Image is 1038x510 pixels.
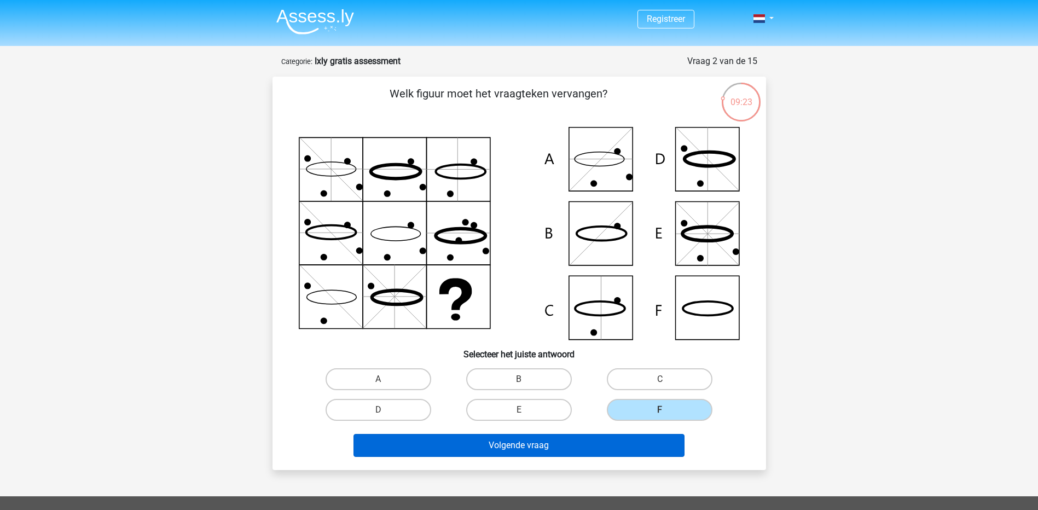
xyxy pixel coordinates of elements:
[721,82,762,109] div: 09:23
[281,57,312,66] small: Categorie:
[607,368,712,390] label: C
[290,85,708,118] p: Welk figuur moet het vraagteken vervangen?
[315,56,401,66] strong: Ixly gratis assessment
[466,368,572,390] label: B
[353,434,685,457] button: Volgende vraag
[326,399,431,421] label: D
[290,340,749,360] h6: Selecteer het juiste antwoord
[466,399,572,421] label: E
[326,368,431,390] label: A
[687,55,757,68] div: Vraag 2 van de 15
[607,399,712,421] label: F
[647,14,685,24] a: Registreer
[276,9,354,34] img: Assessly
